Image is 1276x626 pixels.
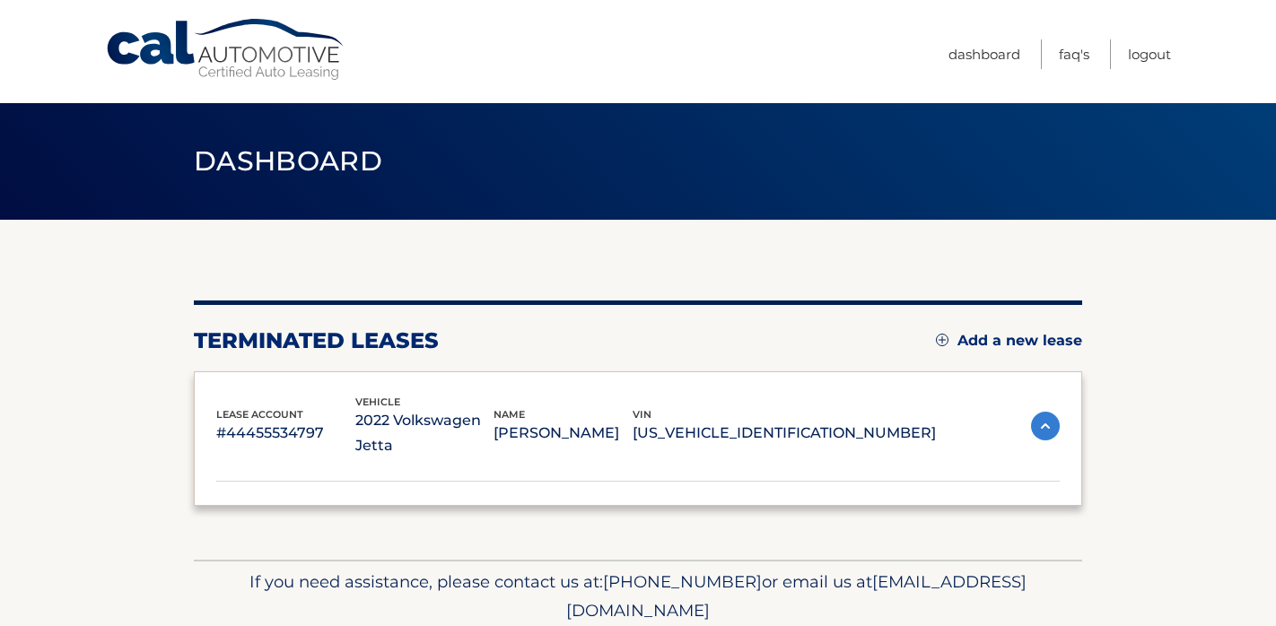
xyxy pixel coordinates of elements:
[566,571,1027,621] span: [EMAIL_ADDRESS][DOMAIN_NAME]
[494,408,525,421] span: name
[948,39,1020,69] a: Dashboard
[194,327,439,354] h2: terminated leases
[936,332,1082,350] a: Add a new lease
[1059,39,1089,69] a: FAQ's
[1128,39,1171,69] a: Logout
[494,421,633,446] p: [PERSON_NAME]
[194,144,382,178] span: Dashboard
[105,18,347,82] a: Cal Automotive
[205,568,1071,625] p: If you need assistance, please contact us at: or email us at
[633,408,651,421] span: vin
[936,334,948,346] img: add.svg
[216,421,355,446] p: #44455534797
[355,408,494,458] p: 2022 Volkswagen Jetta
[1031,412,1060,440] img: accordion-active.svg
[355,396,400,408] span: vehicle
[216,408,303,421] span: lease account
[633,421,936,446] p: [US_VEHICLE_IDENTIFICATION_NUMBER]
[603,571,762,592] span: [PHONE_NUMBER]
